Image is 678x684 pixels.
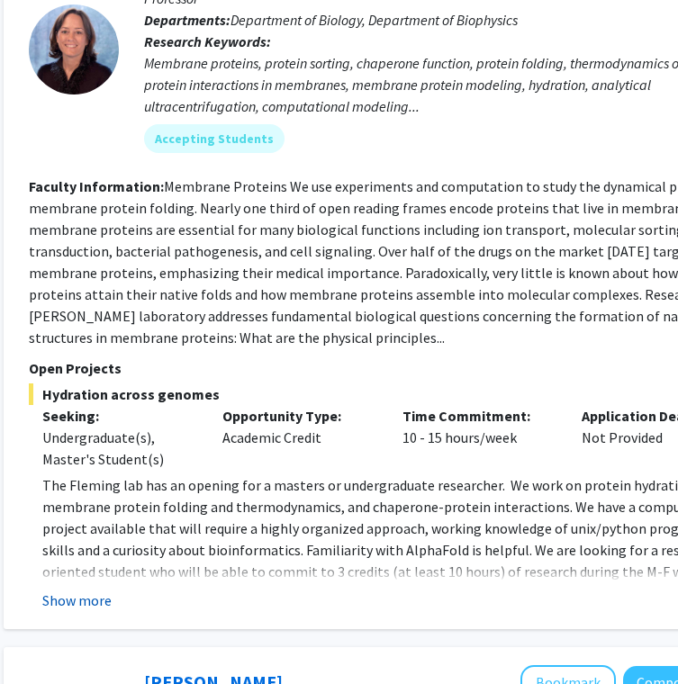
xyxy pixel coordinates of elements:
b: Departments: [144,11,231,29]
mat-chip: Accepting Students [144,124,285,153]
button: Show more [42,589,112,611]
iframe: To enrich screen reader interactions, please activate Accessibility in Grammarly extension settings [14,603,77,670]
div: Academic Credit [209,405,389,470]
span: Department of Biology, Department of Biophysics [231,11,518,29]
p: Time Commitment: [402,405,556,427]
div: 10 - 15 hours/week [389,405,569,470]
p: Seeking: [42,405,195,427]
b: Faculty Information: [29,177,164,195]
b: Research Keywords: [144,32,271,50]
p: Opportunity Type: [222,405,375,427]
div: Undergraduate(s), Master's Student(s) [42,427,195,470]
